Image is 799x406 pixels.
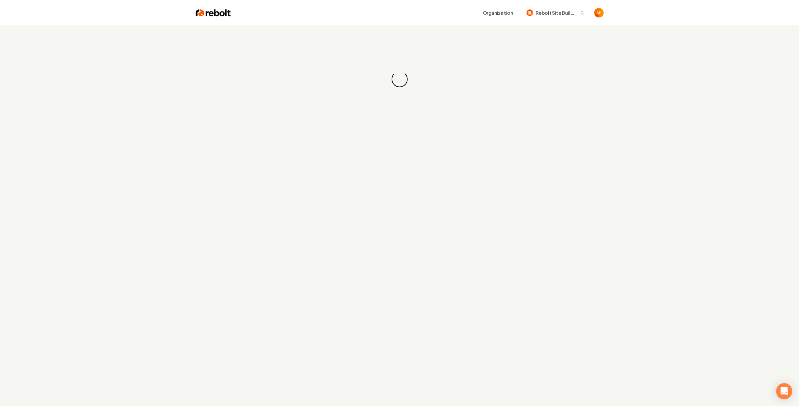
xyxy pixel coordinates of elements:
[594,8,604,17] button: Open user button
[527,9,533,16] img: Rebolt Site Builder
[479,7,517,19] button: Organization
[536,9,577,16] span: Rebolt Site Builder
[196,8,231,17] img: Rebolt Logo
[776,383,792,399] div: Open Intercom Messenger
[594,8,604,17] img: Anthony Hurgoi
[389,69,409,89] div: Loading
